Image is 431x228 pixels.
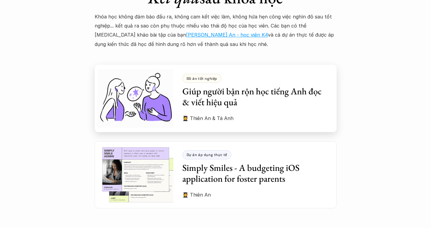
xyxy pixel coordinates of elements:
h3: Giúp người bận rộn học tiếng Anh đọc & viết hiệu quả [182,86,328,108]
h3: Simply Smiles - A budgeting iOS application for foster parents [182,162,328,184]
p: 👩‍🎓 Thiên An & Tá Anh [182,114,328,123]
p: Dự án áp dụng thực tế [187,152,227,157]
p: Đồ án tốt nghiệp [187,76,217,80]
a: Dự án áp dụng thực tếSimply Smiles - A budgeting iOS application for foster parents👩‍🎓 Thiên An [95,141,337,208]
p: 👩‍🎓 Thiên An [182,190,328,199]
a: [PERSON_NAME] An - học viên K4 [186,32,268,38]
p: Khóa học không đảm bảo đầu ra, không cam kết việc làm, không hứa hẹn công việc nghìn đô sau tốt n... [95,12,337,49]
a: Đồ án tốt nghiệpGiúp người bận rộn học tiếng Anh đọc & viết hiệu quả👩‍🎓 Thiên An & Tá Anh [95,65,337,132]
